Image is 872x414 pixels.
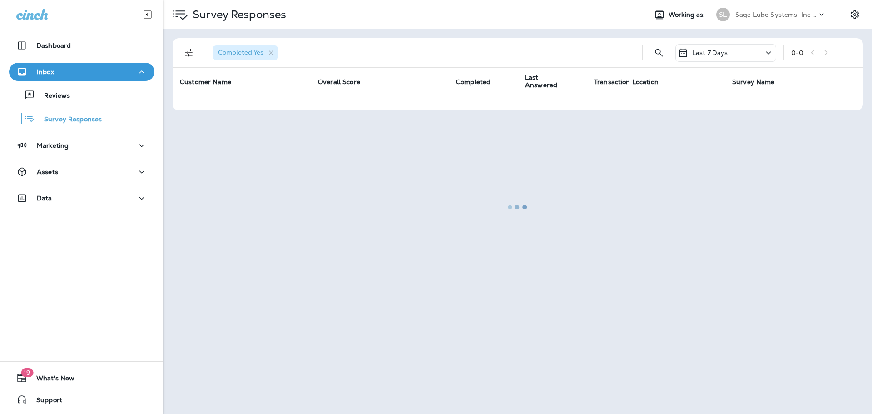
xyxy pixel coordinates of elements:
span: Support [27,396,62,407]
button: Data [9,189,154,207]
p: Dashboard [36,42,71,49]
button: Inbox [9,63,154,81]
p: Reviews [35,92,70,100]
p: Data [37,195,52,202]
p: Assets [37,168,58,175]
button: Survey Responses [9,109,154,128]
p: Inbox [37,68,54,75]
p: Survey Responses [35,115,102,124]
button: Support [9,391,154,409]
button: Collapse Sidebar [135,5,160,24]
button: 19What's New [9,369,154,387]
button: Dashboard [9,36,154,55]
button: Reviews [9,85,154,105]
span: What's New [27,374,74,385]
span: 19 [21,368,33,377]
p: Marketing [37,142,69,149]
button: Assets [9,163,154,181]
button: Marketing [9,136,154,155]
